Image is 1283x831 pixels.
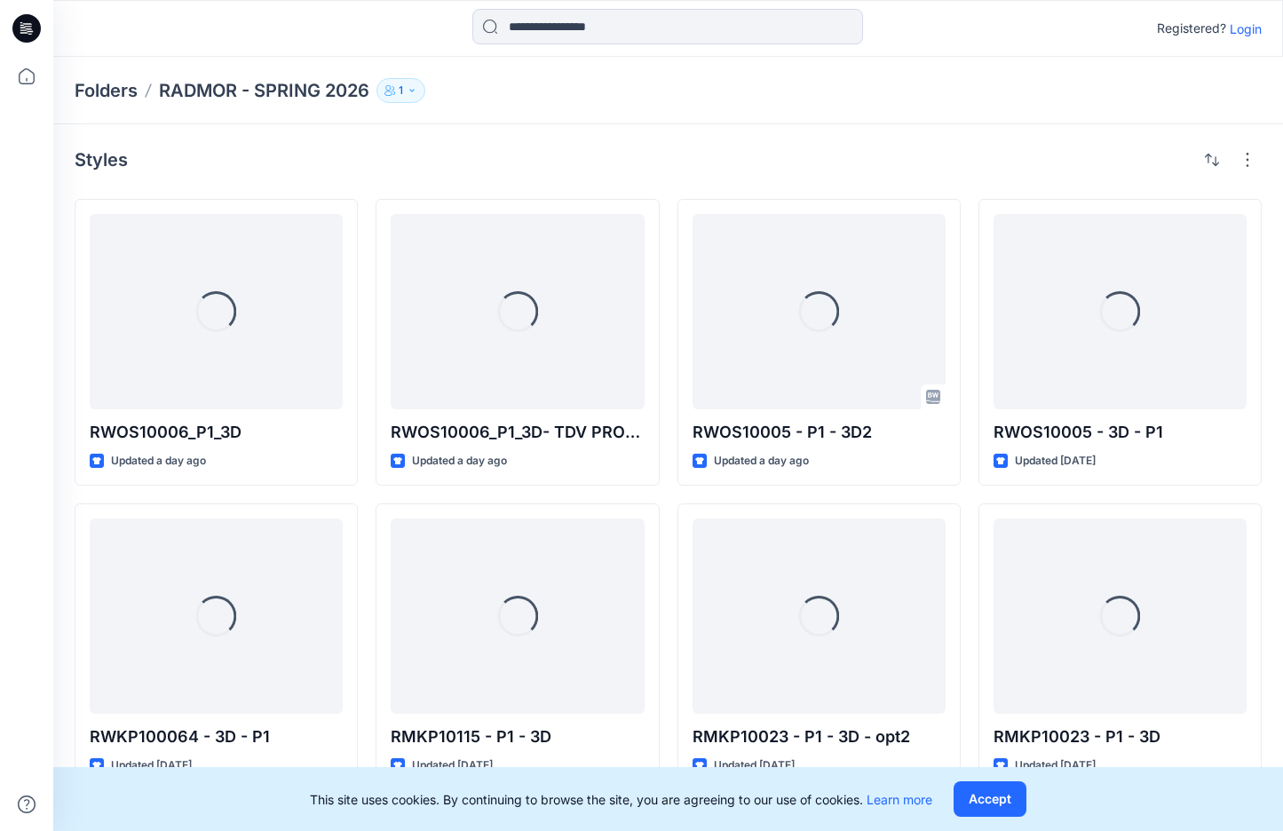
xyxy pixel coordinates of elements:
p: Updated a day ago [714,452,809,471]
p: RWKP100064 - 3D - P1 [90,724,343,749]
p: 1 [399,81,403,100]
p: Updated [DATE] [111,756,192,775]
p: RWOS10005 - P1 - 3D2 [693,420,946,445]
a: Folders [75,78,138,103]
p: Updated a day ago [111,452,206,471]
p: RWOS10006_P1_3D- TDV PROPOSAL [391,420,644,445]
button: Accept [954,781,1026,817]
p: Updated a day ago [412,452,507,471]
p: RMKP10023 - P1 - 3D - opt2 [693,724,946,749]
p: Updated [DATE] [1015,452,1096,471]
button: 1 [376,78,425,103]
p: RMKP10115 - P1 - 3D [391,724,644,749]
p: Updated [DATE] [412,756,493,775]
p: RWOS10006_P1_3D [90,420,343,445]
p: Registered? [1157,18,1226,39]
p: Login [1230,20,1262,38]
h4: Styles [75,149,128,170]
p: This site uses cookies. By continuing to browse the site, you are agreeing to our use of cookies. [310,790,932,809]
a: Learn more [867,792,932,807]
p: RWOS10005 - 3D - P1 [994,420,1247,445]
p: Updated [DATE] [714,756,795,775]
p: RADMOR - SPRING 2026 [159,78,369,103]
p: Updated [DATE] [1015,756,1096,775]
p: RMKP10023 - P1 - 3D [994,724,1247,749]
